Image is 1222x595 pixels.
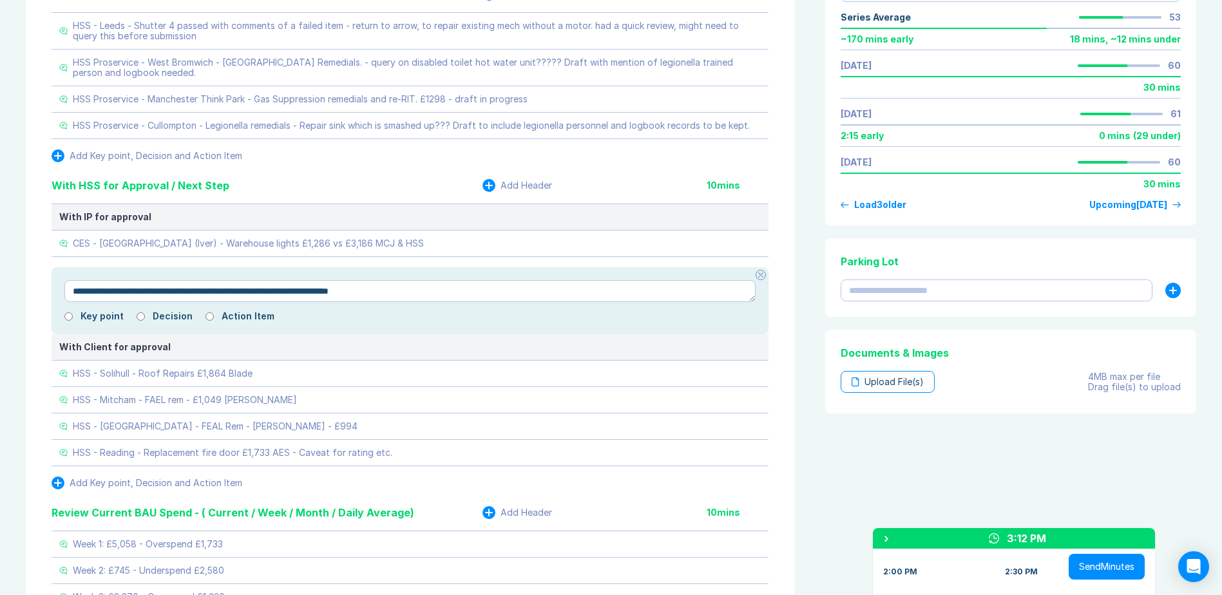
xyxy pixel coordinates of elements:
[841,345,1181,361] div: Documents & Images
[73,539,223,549] div: Week 1: £5,058 - Overspend £1,733
[501,180,552,191] div: Add Header
[81,311,124,321] label: Key point
[70,151,242,161] div: Add Key point, Decision and Action Item
[1170,109,1181,119] div: 61
[73,120,750,131] div: HSS Proservice - Cullompton - Legionella remedials - Repair sink which is smashed up??? Draft to ...
[73,94,528,104] div: HSS Proservice - Manchester Think Park - Gas Suppression remedials and re-RIT. £1298 - draft in p...
[1169,12,1181,23] div: 53
[841,109,872,119] a: [DATE]
[70,478,242,488] div: Add Key point, Decision and Action Item
[1069,554,1145,580] button: SendMinutes
[1089,200,1181,210] a: Upcoming[DATE]
[482,179,552,192] button: Add Header
[59,212,761,222] div: With IP for approval
[1005,567,1038,577] div: 2:30 PM
[73,448,392,458] div: HSS - Reading - Replacement fire door £1,733 AES - Caveat for rating etc.
[1168,61,1181,71] div: 60
[59,342,761,352] div: With Client for approval
[52,477,242,489] button: Add Key point, Decision and Action Item
[841,131,884,141] div: 2:15 early
[1088,382,1181,392] div: Drag file(s) to upload
[883,567,917,577] div: 2:00 PM
[841,12,911,23] div: Series Average
[73,238,424,249] div: CES - [GEOGRAPHIC_DATA] (Iver) - Warehouse lights £1,286 vs £3,186 MCJ & HSS
[153,311,193,321] label: Decision
[841,34,913,44] div: ~ 170 mins early
[73,565,224,576] div: Week 2: £745 - Underspend £2,580
[707,180,769,191] div: 10 mins
[1178,551,1209,582] div: Open Intercom Messenger
[707,507,769,518] div: 10 mins
[841,157,872,167] a: [DATE]
[841,254,1181,269] div: Parking Lot
[1089,200,1167,210] div: Upcoming [DATE]
[841,200,906,210] button: Load3older
[501,507,552,518] div: Add Header
[1168,157,1181,167] div: 60
[52,149,242,162] button: Add Key point, Decision and Action Item
[1143,82,1181,93] div: 30 mins
[841,371,935,393] div: Upload File(s)
[52,505,414,520] div: Review Current BAU Spend - ( Current / Week / Month / Daily Average)
[1133,131,1181,141] div: ( 29 under )
[854,200,906,210] div: Load 3 older
[73,21,761,41] div: HSS - Leeds - Shutter 4 passed with comments of a failed item - return to arrow, to repair existi...
[73,368,253,379] div: HSS - Solihull - Roof Repairs £1,864 Blade
[73,57,761,78] div: HSS Proservice - West Bromwich - [GEOGRAPHIC_DATA] Remedials. - query on disabled toilet hot wate...
[482,506,552,519] button: Add Header
[73,421,358,431] div: HSS - [GEOGRAPHIC_DATA] - FEAL Rem - [PERSON_NAME] - £994
[1099,131,1131,141] div: 0 mins
[73,395,297,405] div: HSS - Mitcham - FAEL rem - £1,049 [PERSON_NAME]
[222,311,274,321] label: Action Item
[1088,372,1181,382] div: 4MB max per file
[841,61,872,71] a: [DATE]
[1143,179,1181,189] div: 30 mins
[52,178,229,193] div: With HSS for Approval / Next Step
[1007,531,1046,546] div: 3:12 PM
[1070,34,1181,44] div: 18 mins , ~ 12 mins under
